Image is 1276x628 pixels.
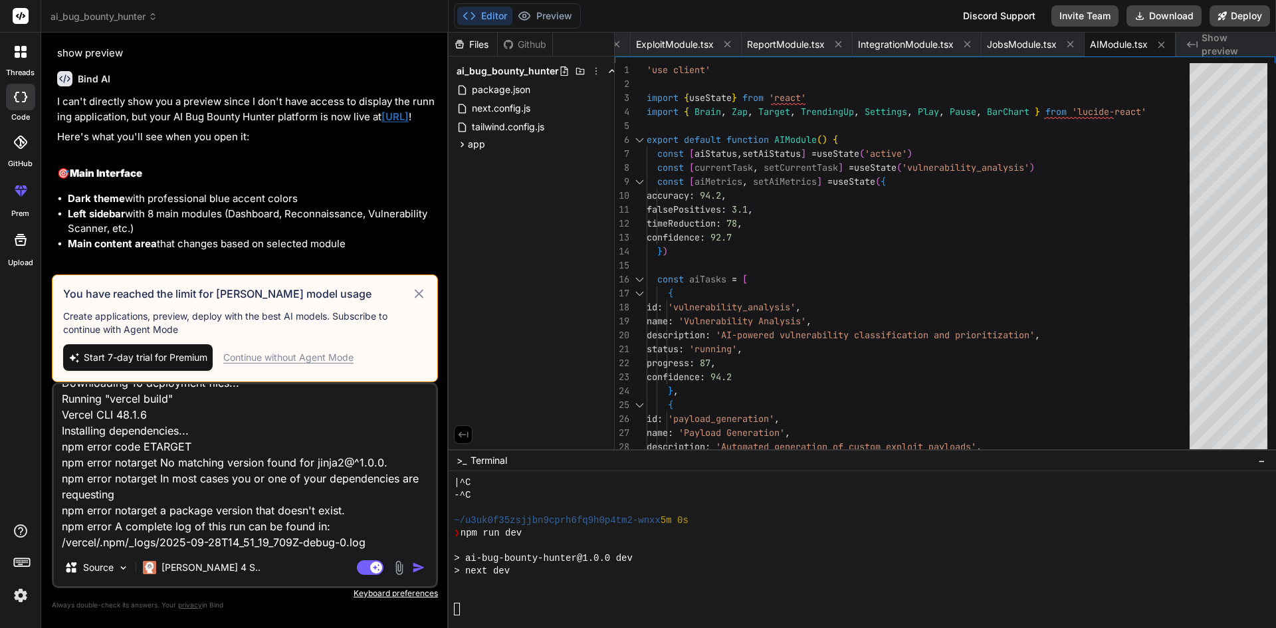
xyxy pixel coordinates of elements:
div: Files [449,38,497,51]
span: name [647,427,668,439]
span: , [790,106,796,118]
span: 3.1 [732,203,748,215]
span: { [684,106,689,118]
span: Target [758,106,790,118]
span: , [939,106,944,118]
span: : [689,357,694,369]
span: >_ [457,454,467,467]
div: 11 [615,203,629,217]
h2: 🏠 (Default view) [57,272,435,288]
span: { [833,134,838,146]
label: code [11,112,30,123]
strong: Main Interface [70,167,142,179]
span: ) [663,245,668,257]
div: 23 [615,370,629,384]
strong: Main content area [68,237,157,250]
div: 24 [615,384,629,398]
span: ( [859,148,865,159]
div: 4 [615,105,629,119]
div: 13 [615,231,629,245]
label: prem [11,208,29,219]
span: : [705,329,710,341]
div: Click to collapse the range. [631,398,648,412]
span: 87 [700,357,710,369]
button: Editor [457,7,512,25]
span: AIModule [774,134,817,146]
span: { [668,287,673,299]
span: ❯ [454,527,461,540]
p: Always double-check its answers. Your in Bind [52,599,438,611]
strong: Dashboard Overview [70,273,175,286]
span: id [647,301,657,313]
span: ai_bug_bounty_hunter [457,64,559,78]
span: aiTasks [689,273,726,285]
span: useState [689,92,732,104]
p: show preview [57,46,435,61]
span: AIModule.tsx [1090,38,1148,51]
span: , [737,217,742,229]
span: description [647,329,705,341]
span: 'use client' [647,64,710,76]
span: confidence [647,371,700,383]
span: 'Vulnerability Analysis' [679,315,806,327]
span: ( [817,134,822,146]
span: npm run dev [461,527,522,540]
h3: You have reached the limit for [PERSON_NAME] model usage [63,286,411,302]
div: 26 [615,412,629,426]
img: attachment [391,560,407,576]
div: 3 [615,91,629,105]
span: ai_bug_bounty_hunter [51,10,158,23]
span: Play [918,106,939,118]
span: from [742,92,764,104]
span: ~/u3uk0f35zsjjbn9cprh6fq9h0p4tm2-wnxx [454,514,661,527]
span: Pause [950,106,976,118]
div: 7 [615,147,629,161]
div: 10 [615,189,629,203]
span: 94.2 [710,371,732,383]
div: 14 [615,245,629,259]
strong: Left sidebar [68,207,125,220]
span: , [806,315,811,327]
span: Show preview [1202,31,1265,58]
span: , [673,385,679,397]
span: 94.2 [700,189,721,201]
span: 'react' [769,92,806,104]
button: Start 7-day trial for Premium [63,344,213,371]
span: const [657,161,684,173]
span: ) [1029,161,1035,173]
span: , [976,106,982,118]
span: export [647,134,679,146]
span: ExploitModule.tsx [636,38,714,51]
span: : [668,427,673,439]
p: Source [83,561,114,574]
span: = [849,161,854,173]
span: Zap [732,106,748,118]
button: Deploy [1210,5,1270,27]
span: falsePositives [647,203,721,215]
span: description [647,441,705,453]
span: } [1035,106,1040,118]
span: 'running' [689,343,737,355]
span: ) [907,148,912,159]
span: : [657,413,663,425]
span: [ [689,175,694,187]
span: [ [689,148,694,159]
li: with professional blue accent colors [68,191,435,207]
span: } [732,92,737,104]
div: 9 [615,175,629,189]
span: , [748,203,753,215]
div: 15 [615,259,629,272]
label: GitHub [8,158,33,169]
span: accuracy [647,189,689,201]
span: 'Automated generation of custom exploit payloads' [716,441,976,453]
span: Brain [694,106,721,118]
div: 2 [615,77,629,91]
span: 'vulnerability_analysis' [668,301,796,313]
span: const [657,273,684,285]
span: 'AI-powered vulnerability classification and prior [716,329,982,341]
p: Create applications, preview, deploy with the best AI models. Subscribe to continue with Agent Mode [63,310,427,336]
span: , [721,189,726,201]
span: : [657,301,663,313]
span: setAiStatus [742,148,801,159]
span: setAiMetrics [753,175,817,187]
